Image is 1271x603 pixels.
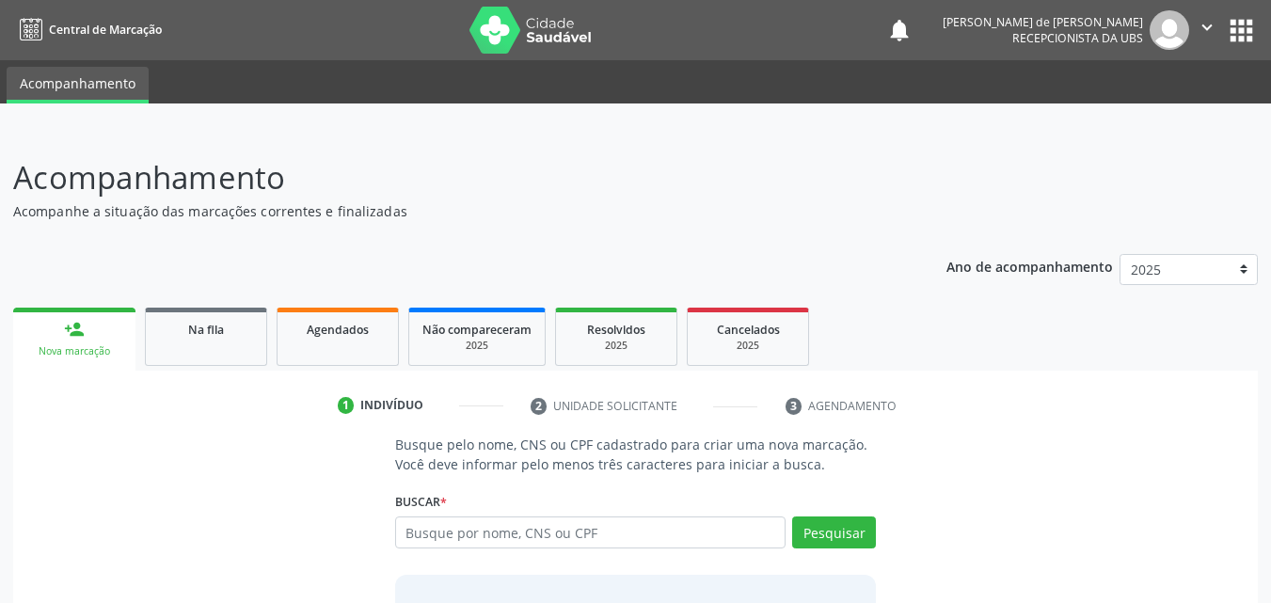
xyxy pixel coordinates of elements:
div: 2025 [569,339,663,353]
span: Resolvidos [587,322,645,338]
div: 2025 [701,339,795,353]
label: Buscar [395,487,447,516]
button: apps [1225,14,1258,47]
p: Busque pelo nome, CNS ou CPF cadastrado para criar uma nova marcação. Você deve informar pelo men... [395,435,877,474]
div: 1 [338,397,355,414]
p: Ano de acompanhamento [946,254,1113,278]
div: Nova marcação [26,344,122,358]
a: Acompanhamento [7,67,149,103]
div: 2025 [422,339,532,353]
button:  [1189,10,1225,50]
span: Não compareceram [422,322,532,338]
button: notifications [886,17,913,43]
span: Na fila [188,322,224,338]
div: Indivíduo [360,397,423,414]
input: Busque por nome, CNS ou CPF [395,516,786,548]
i:  [1197,17,1217,38]
button: Pesquisar [792,516,876,548]
span: Central de Marcação [49,22,162,38]
a: Central de Marcação [13,14,162,45]
div: [PERSON_NAME] de [PERSON_NAME] [943,14,1143,30]
img: img [1150,10,1189,50]
span: Cancelados [717,322,780,338]
div: person_add [64,319,85,340]
p: Acompanhamento [13,154,884,201]
p: Acompanhe a situação das marcações correntes e finalizadas [13,201,884,221]
span: Agendados [307,322,369,338]
span: Recepcionista da UBS [1012,30,1143,46]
